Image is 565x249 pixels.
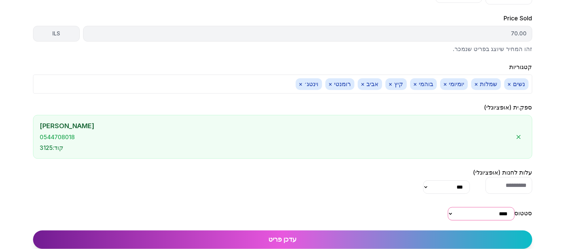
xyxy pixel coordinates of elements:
[410,78,437,90] span: בוהמי
[33,45,532,53] p: זהו המחיר שיוצג בפריט שנמכר.
[504,78,529,90] span: נשים
[515,210,532,217] label: סטטוס
[510,63,532,70] label: קטגוריות
[358,78,382,90] span: אביב
[413,80,417,88] button: ×
[504,15,532,22] label: Price Sold
[299,80,303,88] button: ×
[40,122,512,130] div: [PERSON_NAME]
[385,78,407,90] span: קיץ
[325,78,354,90] span: רומנטי
[296,78,322,90] span: וינטג׳
[508,80,512,88] button: ×
[33,26,80,41] div: ILS
[40,144,512,152] div: קוד : 3125
[83,26,532,41] div: 70.00
[471,78,501,90] span: שמלות
[440,78,468,90] span: יומיומי
[444,80,448,88] button: ×
[33,230,532,249] button: עדכן פריט
[40,134,512,141] div: 0544708018
[512,130,525,144] button: הסר ספק.ית
[389,80,393,88] button: ×
[484,104,532,111] label: ספק.ית (אופציונלי)
[361,80,365,88] button: ×
[475,80,479,88] button: ×
[329,80,333,88] button: ×
[473,169,532,176] label: עלות לחנות (אופציונלי)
